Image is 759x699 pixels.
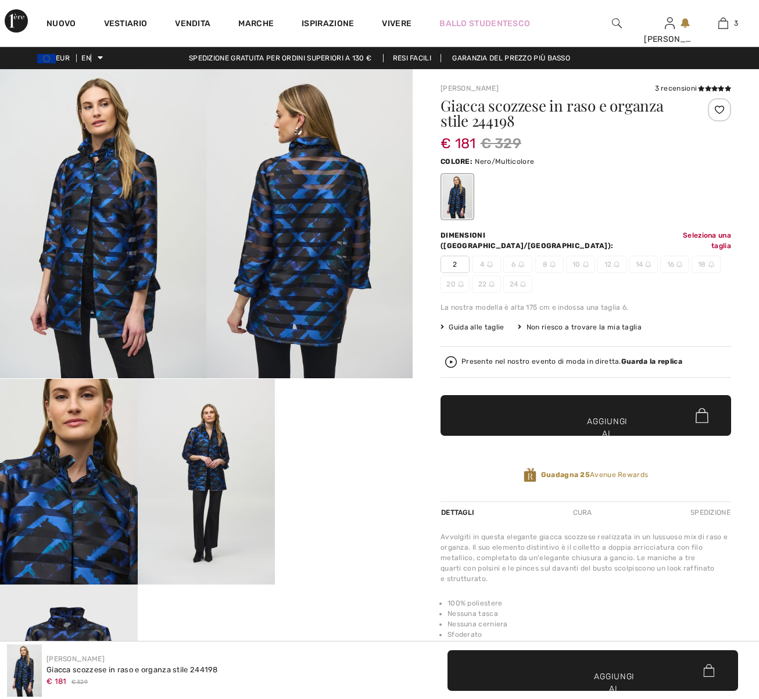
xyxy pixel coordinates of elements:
font: Spedizione [690,508,731,517]
font: Avenue Rewards [590,471,648,479]
font: Giacca scozzese in raso e organza stile 244198 [46,665,218,674]
font: Non riesco a trovare la mia taglia [527,323,642,331]
img: ring-m.svg [458,281,464,287]
img: ring-m.svg [520,281,526,287]
img: Giacca scozzese in raso e organza stile 244198. 2 [206,69,413,378]
font: Garanzia del prezzo più basso [452,54,570,62]
font: [PERSON_NAME] [644,34,712,44]
img: Bag.svg [696,408,708,423]
img: Giacca scozzese in raso e organza stile 244198 [7,644,42,697]
font: Nero/Multicolore [475,157,534,166]
img: Giacca scozzese in raso e organza stile 244198. 4 [138,379,275,585]
font: Guarda la replica [621,357,682,365]
img: La mia borsa [718,16,728,30]
a: Nuovo [46,19,76,31]
img: 1a Avenue [5,9,28,33]
img: ring-m.svg [550,261,556,267]
a: Marche [238,19,274,31]
a: Registrazione [665,17,675,28]
img: Euro [37,54,56,63]
font: 20 [446,280,456,288]
font: 18 [698,260,706,268]
font: Dettagli [441,508,474,517]
font: EN [81,54,91,62]
font: Ispirazione [302,19,354,28]
a: Ballo studentesco [439,17,530,30]
iframe: Apre un widget dove puoi trovare maggiori informazioni [681,612,747,641]
font: Nessuna tasca [447,610,498,618]
img: ring-m.svg [614,261,620,267]
font: € 181 [46,677,67,686]
a: Spedizione gratuita per ordini superiori a 130 € [180,54,381,62]
font: 3 [734,19,738,27]
img: ring-m.svg [708,261,714,267]
font: 24 [510,280,518,288]
font: 100% poliestere [447,599,503,607]
a: Resi facili [383,54,441,62]
img: ring-m.svg [487,261,493,267]
font: € 181 [441,135,476,152]
img: Guarda la replica [445,356,457,368]
div: Nero/Multicolore [442,175,472,218]
font: Ballo studentesco [439,19,530,28]
font: Marche [238,19,274,28]
font: 6 [511,260,515,268]
img: Le mie informazioni [665,16,675,30]
font: 16 [667,260,675,268]
font: Vivere [382,19,411,28]
font: 2 [453,260,457,268]
font: Guida alle taglie [449,323,504,331]
font: EUR [56,54,70,62]
font: Dimensioni ([GEOGRAPHIC_DATA]/[GEOGRAPHIC_DATA]): [441,231,613,250]
img: Bag.svg [703,664,714,677]
a: Garanzia del prezzo più basso [443,54,579,62]
font: 22 [478,280,487,288]
a: Vendita [175,19,210,31]
img: Avenue Rewards [524,467,536,483]
img: ring-m.svg [583,261,589,267]
font: 8 [543,260,547,268]
img: ring-m.svg [489,281,495,287]
img: ring-m.svg [518,261,524,267]
font: 14 [636,260,643,268]
font: Vestiario [104,19,148,28]
font: Presente nel nostro evento di moda in diretta. [461,357,621,365]
img: ring-m.svg [645,261,651,267]
img: ring-m.svg [676,261,682,267]
font: € 329 [71,679,88,686]
font: 10 [572,260,581,268]
a: [PERSON_NAME] [46,655,105,663]
font: Nuovo [46,19,76,28]
font: € 329 [481,135,522,152]
font: 3 recensioni [655,84,697,92]
font: Seleziona una taglia [683,231,731,250]
font: Vendita [175,19,210,28]
font: Resi facili [393,54,431,62]
font: 12 [604,260,612,268]
font: Avvolgiti in questa elegante giacca scozzese realizzata in un lussuoso mix di raso e organza. Il ... [441,533,728,583]
font: La nostra modella è alta 175 cm e indossa una taglia 6. [441,303,629,311]
img: cerca nel sito web [612,16,622,30]
a: Vivere [382,17,411,30]
font: Giacca scozzese in raso e organza stile 244198 [441,95,664,131]
font: Spedizione gratuita per ordini superiori a 130 € [189,54,371,62]
font: 4 [480,260,484,268]
font: Sfoderato [447,630,482,639]
font: Colore: [441,157,472,166]
font: Nessuna cerniera [447,620,508,628]
a: Vestiario [104,19,148,31]
font: Cura [573,508,592,517]
font: Aggiungi al carrello [586,415,629,452]
a: [PERSON_NAME] [441,84,499,92]
font: Guadagna 25 [541,471,590,479]
a: 3 [697,16,749,30]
